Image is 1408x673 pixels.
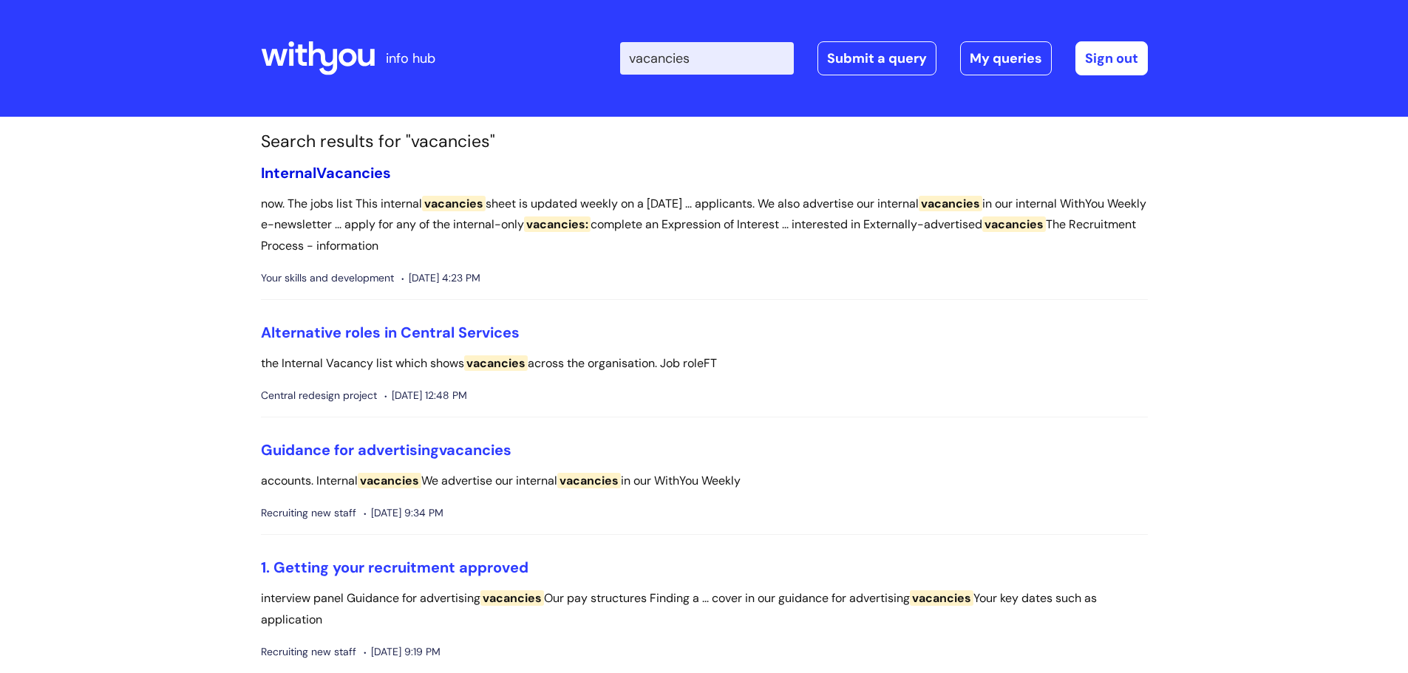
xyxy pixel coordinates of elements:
a: Guidance for advertisingvacancies [261,440,511,460]
span: vacancies [919,196,982,211]
span: [DATE] 9:19 PM [364,643,441,661]
input: Search [620,42,794,75]
p: accounts. Internal We advertise our internal in our WithYou Weekly [261,471,1148,492]
a: 1. Getting your recruitment approved [261,558,528,577]
span: vacancies: [524,216,591,232]
p: interview panel Guidance for advertising Our pay structures Finding a ... cover in our guidance f... [261,588,1148,631]
a: Sign out [1075,41,1148,75]
span: [DATE] 9:34 PM [364,504,443,522]
span: [DATE] 4:23 PM [401,269,480,287]
span: vacancies [358,473,421,488]
a: InternalVacancies [261,163,391,182]
div: | - [620,41,1148,75]
p: now. The jobs list This internal sheet is updated weekly on a [DATE] ... applicants. We also adve... [261,194,1148,257]
span: Central redesign project [261,386,377,405]
span: vacancies [439,440,511,460]
a: My queries [960,41,1052,75]
span: vacancies [982,216,1046,232]
span: [DATE] 12:48 PM [384,386,467,405]
span: vacancies [480,590,544,606]
span: vacancies [422,196,486,211]
span: Recruiting new staff [261,504,356,522]
a: Submit a query [817,41,936,75]
span: Vacancies [316,163,391,182]
span: vacancies [910,590,973,606]
span: vacancies [464,355,528,371]
h1: Search results for "vacancies" [261,131,1148,152]
span: vacancies [557,473,621,488]
span: Recruiting new staff [261,643,356,661]
p: the Internal Vacancy list which shows across the organisation. Job roleFT [261,353,1148,375]
span: Your skills and development [261,269,394,287]
p: info hub [386,47,435,70]
a: Alternative roles in Central Services [261,323,520,342]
